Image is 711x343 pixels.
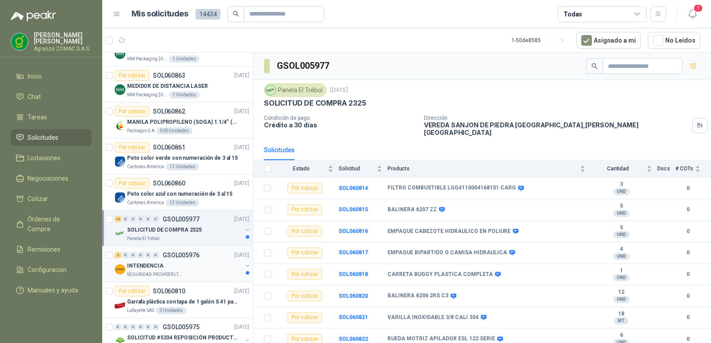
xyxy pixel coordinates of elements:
span: # COTs [675,166,693,172]
div: UND [613,210,630,217]
img: Company Logo [115,156,125,167]
a: Solicitudes [11,129,92,146]
img: Company Logo [115,192,125,203]
th: Docs [657,160,675,177]
div: 0 [152,216,159,222]
a: SOL060818 [339,271,368,277]
span: search [233,11,239,17]
span: Licitaciones [28,153,60,163]
p: [DATE] [330,86,348,95]
a: Remisiones [11,241,92,258]
p: VEREDA SANJON DE PIEDRA [GEOGRAPHIC_DATA] , [PERSON_NAME][GEOGRAPHIC_DATA] [424,121,689,136]
p: GSOL005977 [163,216,200,222]
a: Negociaciones [11,170,92,187]
b: 0 [675,248,700,257]
b: 0 [675,270,700,279]
div: 0 [145,324,152,330]
div: 42 [115,216,121,222]
p: [DATE] [234,143,249,152]
b: VARILLA INOXIDABLE 3/8 CALI 304 [387,314,479,321]
p: SEGURIDAD PROVISER LTDA [127,271,183,278]
div: Por cotizar [288,312,322,323]
b: BALINERA 6207 ZZ [387,206,437,213]
p: INTENDENCIA [127,262,164,270]
b: SOL060816 [339,228,368,234]
div: 0 [130,324,136,330]
div: Todas [563,9,582,19]
span: search [591,63,598,69]
div: Por cotizar [288,248,322,258]
div: Por cotizar [288,205,322,215]
div: 0 [130,216,136,222]
b: SOL060822 [339,336,368,342]
div: UND [613,274,630,281]
span: Estado [276,166,326,172]
img: Company Logo [115,264,125,275]
p: MEDIDOR DE DISTANCIA LASER [127,82,208,91]
b: 0 [675,184,700,193]
p: GSOL005975 [163,324,200,330]
a: SOL060814 [339,185,368,191]
p: [PERSON_NAME] [PERSON_NAME] [34,32,92,44]
div: 0 [122,216,129,222]
p: MM Packaging [GEOGRAPHIC_DATA] [127,91,167,99]
span: Solicitudes [28,133,58,142]
div: Por cotizar [115,106,149,117]
a: Órdenes de Compra [11,211,92,237]
div: 0 [137,216,144,222]
b: BALINERA 6206 2RS C3 [387,292,448,300]
b: 5 [591,225,652,232]
div: 0 [152,252,159,258]
div: UND [613,231,630,238]
div: Por cotizar [115,286,149,296]
div: 0 [145,252,152,258]
span: Configuración [28,265,67,275]
b: 5 [591,203,652,210]
div: Por cotizar [288,269,322,280]
b: 4 [591,246,652,253]
p: [DATE] [234,71,249,80]
p: [DATE] [234,215,249,224]
span: Inicio [28,71,42,81]
p: SOLICITUD #5334 REPOSICIÓN PRODUCTOS [127,334,238,342]
b: CARRETA BUGGY PLASTICA COMPLETA [387,271,493,278]
a: Por cotizarSOL060862[DATE] Company LogoMANILA POLIPROPILENO (SOGA) 1.1/4" (32MM) marca tesicolPal... [102,103,253,138]
th: Cantidad [591,160,657,177]
p: SOL060861 [153,144,185,150]
span: Chat [28,92,41,102]
p: [DATE] [234,107,249,116]
p: Agranza ZOMAC S.A.S. [34,46,92,51]
a: SOL060821 [339,314,368,320]
p: Dirección [424,115,689,121]
span: Órdenes de Compra [28,214,83,234]
a: SOL060820 [339,293,368,299]
img: Company Logo [115,228,125,239]
div: 0 [137,324,144,330]
b: EMPAQUE BIPARTIDO O CAMISA HIDRAULICA [387,249,507,256]
p: SOLICITUD DE COMPRA 2325 [127,226,202,234]
img: Company Logo [115,84,125,95]
h1: Mis solicitudes [132,8,188,20]
a: Manuales y ayuda [11,282,92,299]
img: Company Logo [11,33,28,50]
a: Por cotizarSOL060861[DATE] Company LogoPeto color verde con numeración de 3 al 15Cartones America... [102,138,253,174]
span: Cantidad [591,166,645,172]
p: Cartones America [127,163,164,170]
div: Por cotizar [288,291,322,301]
b: 18 [591,311,652,318]
div: 1 Unidades [169,91,200,99]
th: Estado [276,160,339,177]
div: Por cotizar [115,178,149,189]
a: Chat [11,88,92,105]
div: Solicitudes [264,145,295,155]
p: MANILA POLIPROPILENO (SOGA) 1.1/4" (32MM) marca tesicol [127,118,238,126]
a: 2 0 0 0 0 0 GSOL005976[DATE] Company LogoINTENDENCIASEGURIDAD PROVISER LTDA [115,250,251,278]
div: 3 Unidades [156,307,187,314]
span: Negociaciones [28,173,68,183]
div: 0 [152,324,159,330]
p: Cartones America [127,199,164,206]
a: Por cotizarSOL060810[DATE] Company LogoGarrafa plástica con tapa de 1 galón S 41 para almacenar v... [102,282,253,318]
